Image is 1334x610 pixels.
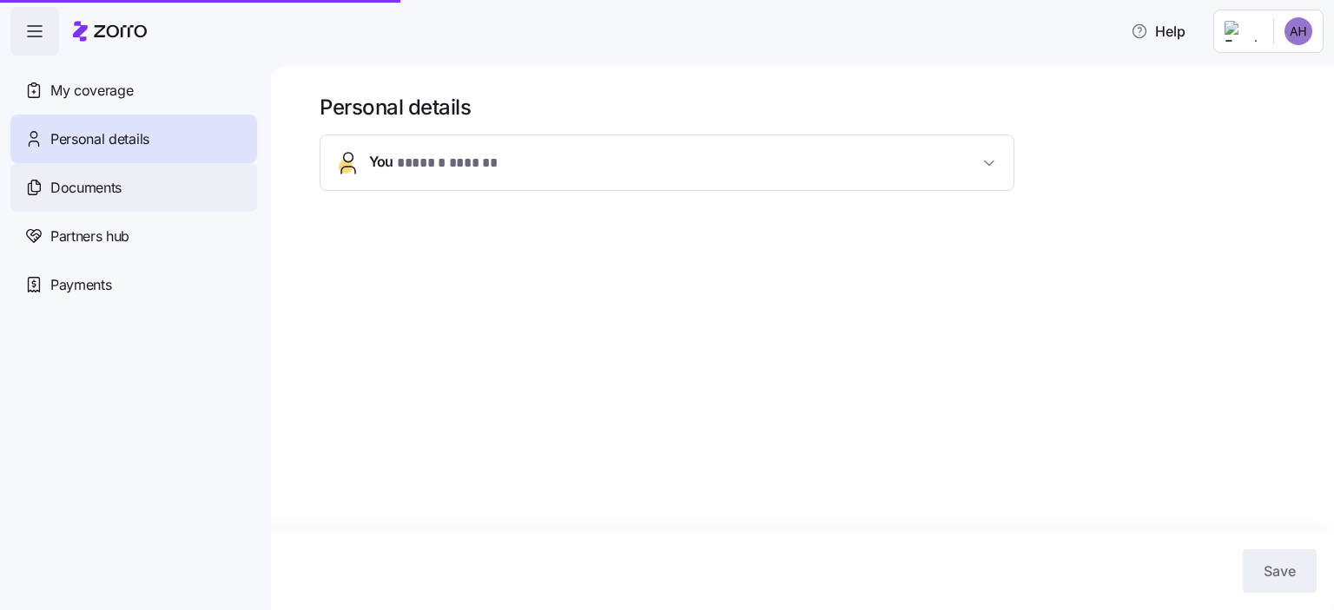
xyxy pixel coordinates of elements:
span: Partners hub [50,226,129,247]
span: My coverage [50,80,133,102]
a: My coverage [10,66,257,115]
img: Employer logo [1225,21,1259,42]
span: Payments [50,274,111,296]
span: Documents [50,177,122,199]
span: Save [1264,561,1296,581]
span: Help [1131,21,1185,42]
img: 795d6af15de23ae464f4aed2d7326506 [1284,17,1312,45]
span: Personal details [50,128,149,150]
a: Personal details [10,115,257,163]
a: Partners hub [10,212,257,260]
button: Help [1117,14,1199,49]
button: Save [1243,549,1317,593]
a: Documents [10,163,257,212]
h1: Personal details [320,94,1310,121]
a: Payments [10,260,257,309]
span: You [369,151,505,174]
